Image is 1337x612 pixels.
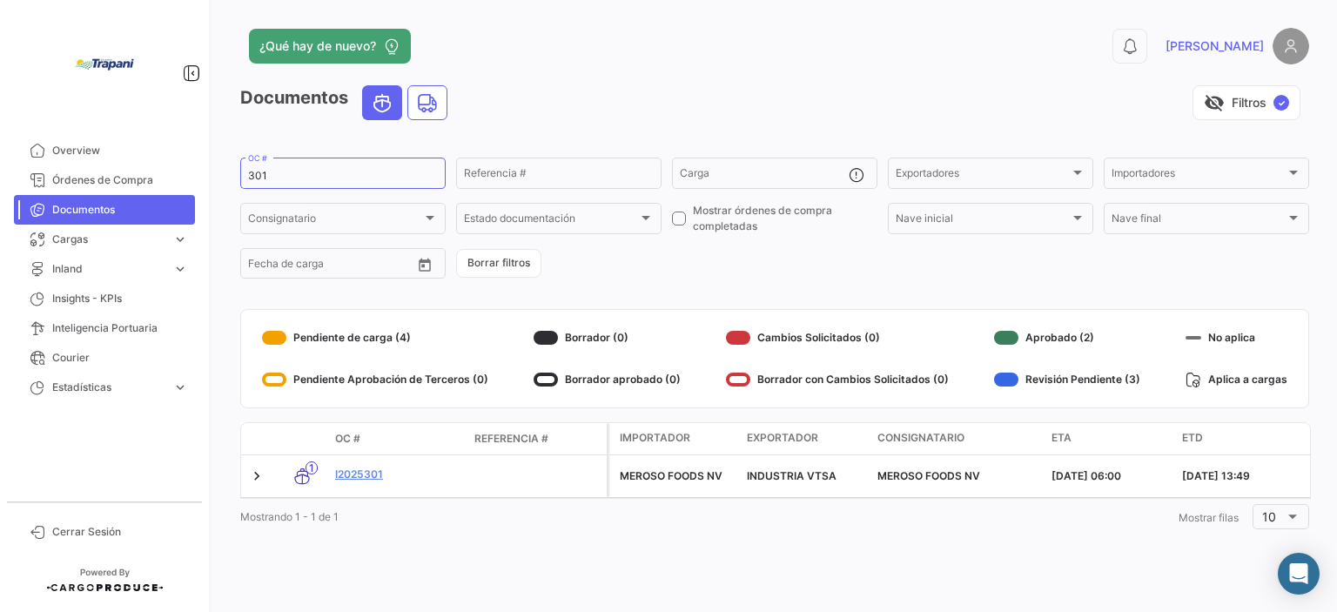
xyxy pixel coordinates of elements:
span: OC # [335,431,360,447]
div: MEROSO FOODS NV [620,468,733,484]
div: [DATE] 06:00 [1051,468,1168,484]
div: Abrir Intercom Messenger [1278,553,1320,595]
a: Inteligencia Portuaria [14,313,195,343]
button: ¿Qué hay de nuevo? [249,29,411,64]
span: Órdenes de Compra [52,172,188,188]
span: 10 [1262,509,1276,524]
span: 1 [306,461,318,474]
datatable-header-cell: Modo de Transporte [276,432,328,446]
datatable-header-cell: Referencia # [467,424,607,454]
span: ¿Qué hay de nuevo? [259,37,376,55]
input: Hasta [292,260,370,272]
span: [PERSON_NAME] [1166,37,1264,55]
datatable-header-cell: OC # [328,424,467,454]
span: Documentos [52,202,188,218]
span: Nave final [1112,215,1286,227]
datatable-header-cell: ETA [1045,423,1175,454]
a: Órdenes de Compra [14,165,195,195]
button: Land [408,86,447,119]
span: MEROSO FOODS NV [877,469,980,482]
button: Ocean [363,86,401,119]
h3: Documentos [240,85,453,120]
a: Expand/Collapse Row [248,467,265,485]
div: [DATE] 13:49 [1182,468,1299,484]
span: expand_more [172,232,188,247]
span: Mostrar órdenes de compra completadas [693,203,877,234]
span: Consignatario [877,430,964,446]
button: Borrar filtros [456,249,541,278]
span: ETD [1182,430,1203,446]
span: Overview [52,143,188,158]
div: Aplica a cargas [1186,366,1287,393]
span: ETA [1051,430,1072,446]
span: expand_more [172,380,188,395]
span: Courier [52,350,188,366]
div: Pendiente de carga (4) [262,324,488,352]
div: Borrador aprobado (0) [534,366,681,393]
input: Desde [248,260,279,272]
span: Estadísticas [52,380,165,395]
div: No aplica [1186,324,1287,352]
datatable-header-cell: ETD [1175,423,1306,454]
a: I2025301 [335,467,460,482]
span: expand_more [172,261,188,277]
span: Referencia # [474,431,548,447]
span: Importadores [1112,170,1286,182]
datatable-header-cell: Importador [609,423,740,454]
a: Documentos [14,195,195,225]
span: Exportadores [896,170,1070,182]
div: Borrador (0) [534,324,681,352]
span: Mostrar filas [1179,511,1239,524]
span: Estado documentación [464,215,638,227]
a: Courier [14,343,195,373]
datatable-header-cell: Exportador [740,423,870,454]
span: Inland [52,261,165,277]
button: Open calendar [412,252,438,278]
span: Exportador [747,430,818,446]
button: visibility_offFiltros✓ [1193,85,1300,120]
a: Overview [14,136,195,165]
span: ✓ [1273,95,1289,111]
span: visibility_off [1204,92,1225,113]
span: Consignatario [248,215,422,227]
span: Mostrando 1 - 1 de 1 [240,510,339,523]
span: Cargas [52,232,165,247]
img: placeholder-user.png [1273,28,1309,64]
span: Inteligencia Portuaria [52,320,188,336]
div: Revisión Pendiente (3) [994,366,1140,393]
a: Insights - KPIs [14,284,195,313]
div: Cambios Solicitados (0) [726,324,949,352]
div: INDUSTRIA VTSA [747,468,863,484]
span: Cerrar Sesión [52,524,188,540]
img: bd005829-9598-4431-b544-4b06bbcd40b2.jpg [61,21,148,108]
div: Borrador con Cambios Solicitados (0) [726,366,949,393]
span: Importador [620,430,690,446]
span: Nave inicial [896,215,1070,227]
datatable-header-cell: Consignatario [870,423,1045,454]
div: Aprobado (2) [994,324,1140,352]
span: Insights - KPIs [52,291,188,306]
div: Pendiente Aprobación de Terceros (0) [262,366,488,393]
